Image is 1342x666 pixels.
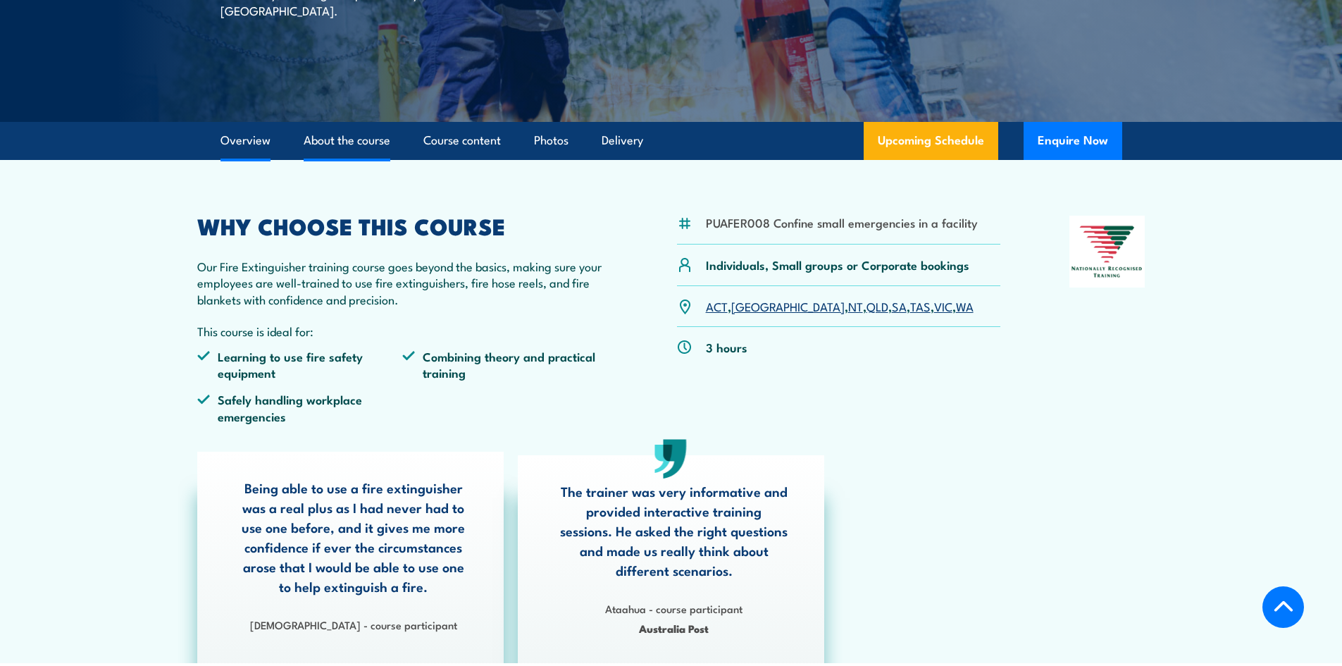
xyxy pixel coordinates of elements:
a: VIC [934,297,952,314]
a: WA [956,297,974,314]
p: Our Fire Extinguisher training course goes beyond the basics, making sure your employees are well... [197,258,609,307]
li: Safely handling workplace emergencies [197,391,403,424]
button: Enquire Now [1024,122,1122,160]
a: ACT [706,297,728,314]
p: , , , , , , , [706,298,974,314]
p: The trainer was very informative and provided interactive training sessions. He asked the right q... [559,481,789,580]
a: Delivery [602,122,643,159]
li: Learning to use fire safety equipment [197,348,403,381]
a: About the course [304,122,390,159]
span: Australia Post [559,620,789,636]
p: Individuals, Small groups or Corporate bookings [706,257,969,273]
a: SA [892,297,907,314]
a: Overview [220,122,271,159]
a: [GEOGRAPHIC_DATA] [731,297,845,314]
p: 3 hours [706,339,747,355]
strong: [DEMOGRAPHIC_DATA] - course participant [250,617,457,632]
a: Photos [534,122,569,159]
strong: Ataahua - course participant [605,600,743,616]
a: NT [848,297,863,314]
p: Being able to use a fire extinguisher was a real plus as I had never had to use one before, and i... [239,478,468,596]
li: PUAFER008 Confine small emergencies in a facility [706,214,978,230]
li: Combining theory and practical training [402,348,608,381]
h2: WHY CHOOSE THIS COURSE [197,216,609,235]
a: Course content [423,122,501,159]
a: QLD [866,297,888,314]
a: Upcoming Schedule [864,122,998,160]
a: TAS [910,297,931,314]
img: Nationally Recognised Training logo. [1069,216,1145,288]
p: This course is ideal for: [197,323,609,339]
